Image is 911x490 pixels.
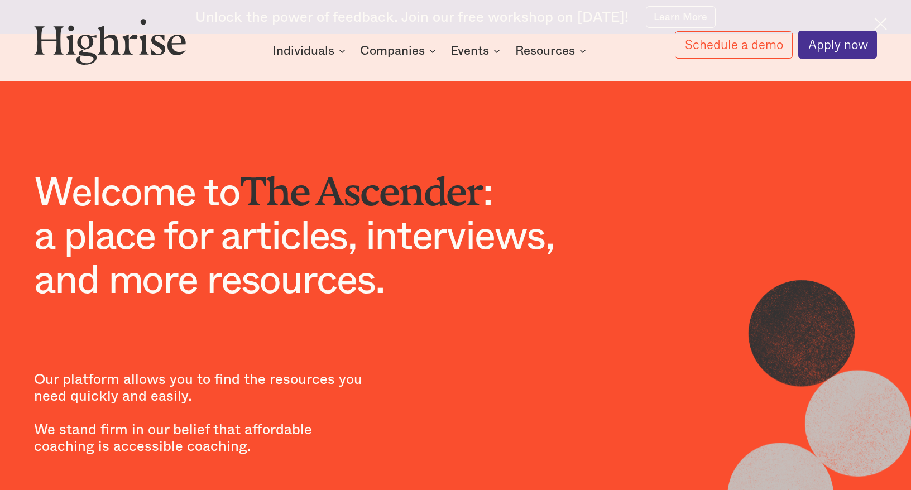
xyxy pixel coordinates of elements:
img: Highrise logo [34,18,186,64]
div: Resources [515,44,589,57]
p: Our platform allows you to find the resources you need quickly and easily. We stand firm in our b... [34,337,376,455]
span: The Ascender [240,169,483,194]
a: Schedule a demo [675,31,792,59]
div: Resources [515,44,575,57]
div: Events [450,44,489,57]
h1: Welcome to : a place for articles, interviews, and more resources. [34,160,583,304]
div: Companies [360,44,425,57]
div: Companies [360,44,439,57]
div: Events [450,44,504,57]
div: Individuals [272,44,349,57]
a: Apply now [798,31,877,59]
div: Individuals [272,44,334,57]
